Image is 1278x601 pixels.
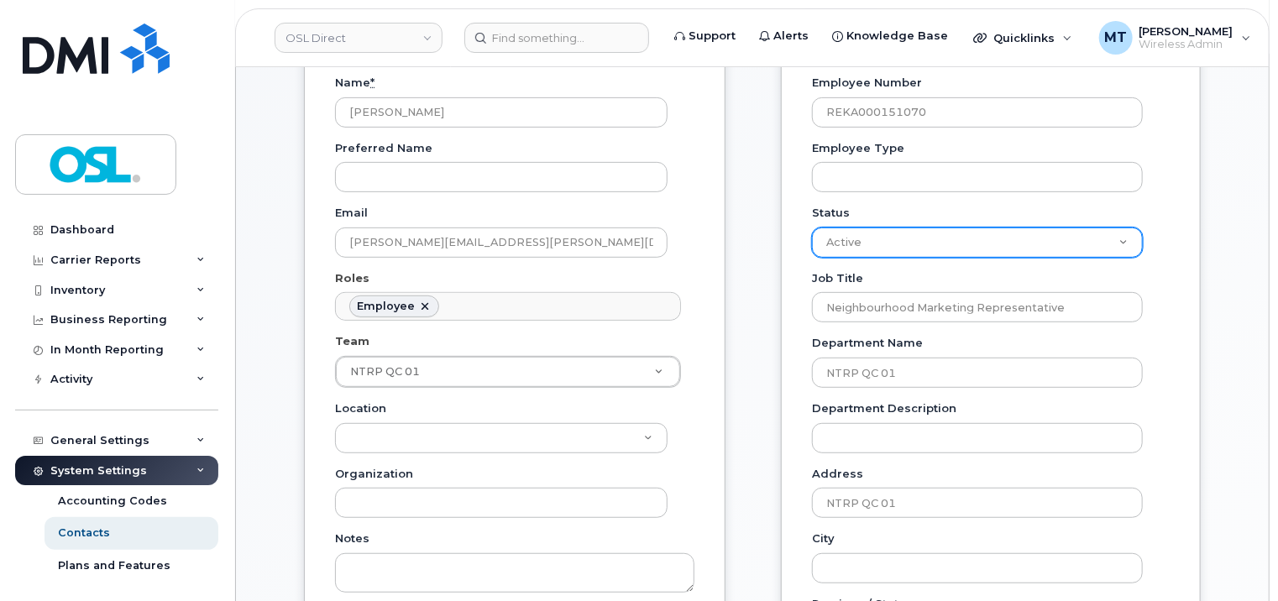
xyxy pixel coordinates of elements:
label: Notes [335,530,369,546]
label: Email [335,205,368,221]
label: Organization [335,466,413,482]
label: Department Description [812,400,956,416]
a: Alerts [747,19,820,53]
label: Preferred Name [335,140,432,156]
a: Support [663,19,747,53]
div: Quicklinks [961,21,1084,55]
span: Knowledge Base [846,28,948,44]
span: MT [1104,28,1127,48]
span: Wireless Admin [1139,38,1233,51]
label: City [812,530,835,546]
abbr: required [370,76,374,89]
label: Location [335,400,386,416]
label: Department Name [812,335,923,351]
input: Find something... [464,23,649,53]
span: Alerts [773,28,809,44]
a: OSL Direct [275,23,443,53]
label: Address [812,466,863,482]
label: Roles [335,270,369,286]
label: Job Title [812,270,863,286]
span: NTRP QC 01 [350,365,420,378]
label: Employee Number [812,75,922,91]
div: Employee [357,300,415,313]
label: Team [335,333,369,349]
label: Employee Type [812,140,904,156]
span: [PERSON_NAME] [1139,24,1233,38]
label: Status [812,205,850,221]
span: Support [689,28,736,44]
label: Name [335,75,374,91]
span: Quicklinks [993,31,1055,44]
a: NTRP QC 01 [336,357,680,387]
div: Michael Togupen [1087,21,1263,55]
a: Knowledge Base [820,19,960,53]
